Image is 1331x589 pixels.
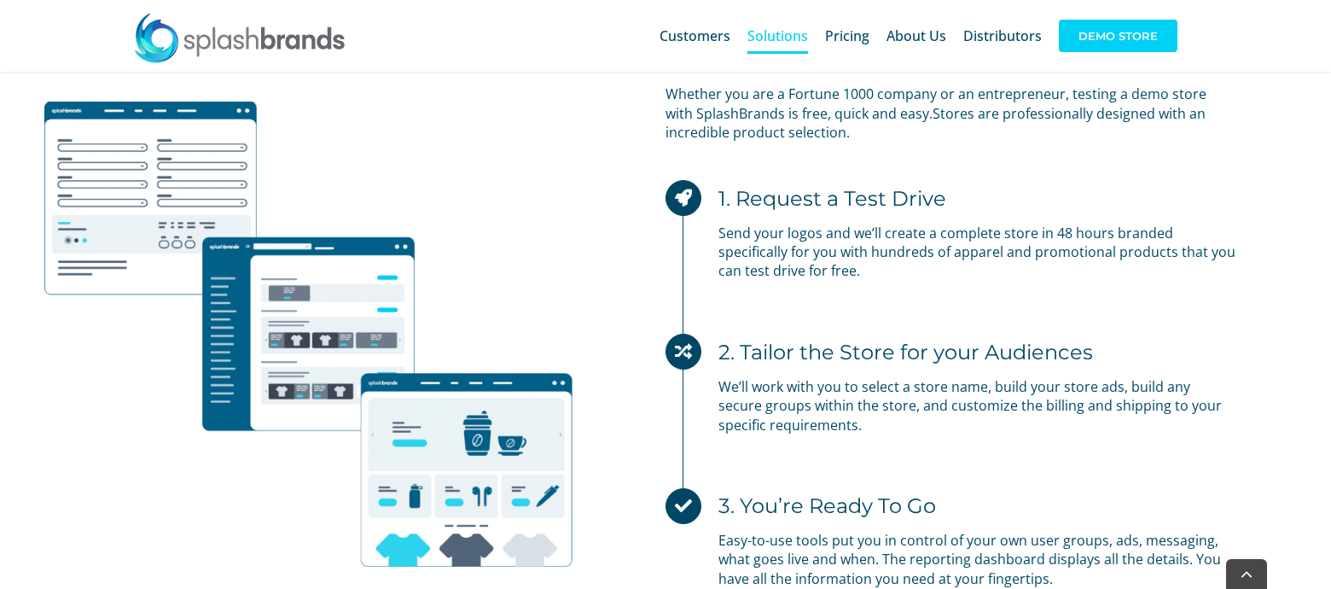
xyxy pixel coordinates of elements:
[963,9,1042,63] a: Distributors
[718,224,1237,281] p: Send your logos and we’ll create a complete store in 48 hours branded specifically for you with h...
[718,493,936,518] h4: 3. You’re Ready To Go
[660,9,1177,63] nav: Main Menu Sticky
[825,9,869,63] a: Pricing
[665,85,1237,142] p: Whether you are a Fortune 1000 company or an entrepreneur, testing a demo store with SplashBrands...
[718,531,1237,588] p: Easy-to-use tools put you in control of your own user groups, ads, messaging, what goes live and ...
[747,29,808,43] span: Solutions
[718,340,1093,364] h4: 2. Tailor the Store for your Audiences
[660,9,730,63] a: Customers
[44,102,573,567] img: How-It-Works-graphic-2
[718,186,946,211] h4: 1. Request a Test Drive
[133,12,346,63] img: SplashBrands.com Logo
[660,29,730,43] span: Customers
[1059,20,1177,52] span: DEMO STORE
[825,29,869,43] span: Pricing
[963,29,1042,43] span: Distributors
[1059,9,1177,63] a: DEMO STORE
[665,104,1206,142] span: Stores are professionally designed with an incredible product selection.
[718,377,1237,434] p: We’ll work with you to select a store name, build your store ads, build any secure groups within ...
[886,29,946,43] span: About Us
